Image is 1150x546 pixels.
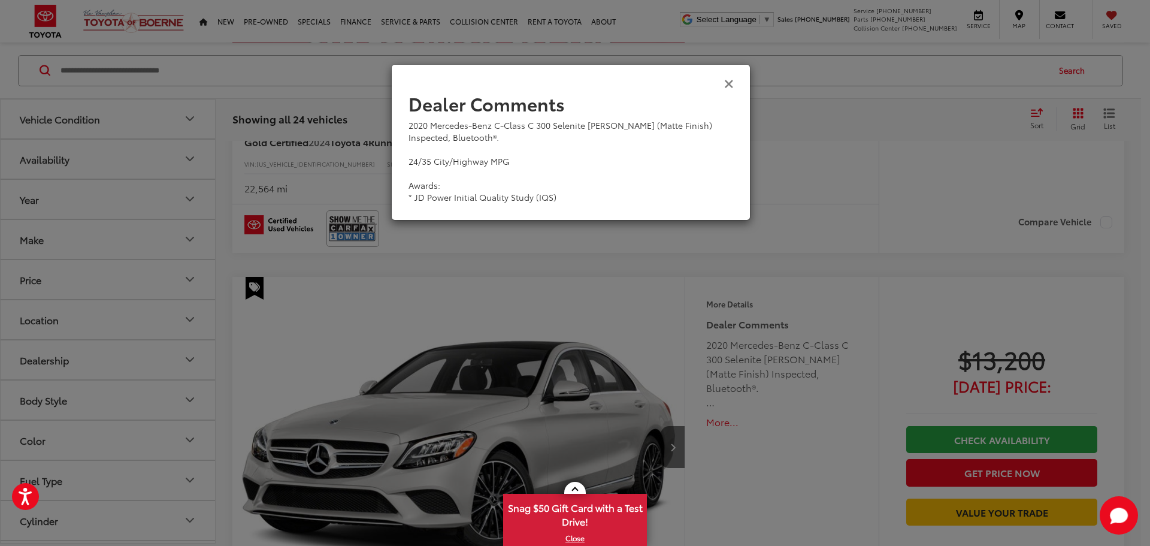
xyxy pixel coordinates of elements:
[1100,496,1138,535] button: Toggle Chat Window
[504,495,646,532] span: Snag $50 Gift Card with a Test Drive!
[1100,496,1138,535] svg: Start Chat
[724,77,734,89] button: Close
[408,119,733,203] div: 2020 Mercedes-Benz C-Class C 300 Selenite [PERSON_NAME] (Matte Finish) Inspected, Bluetooth®. 24/...
[408,93,733,113] h2: Dealer Comments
